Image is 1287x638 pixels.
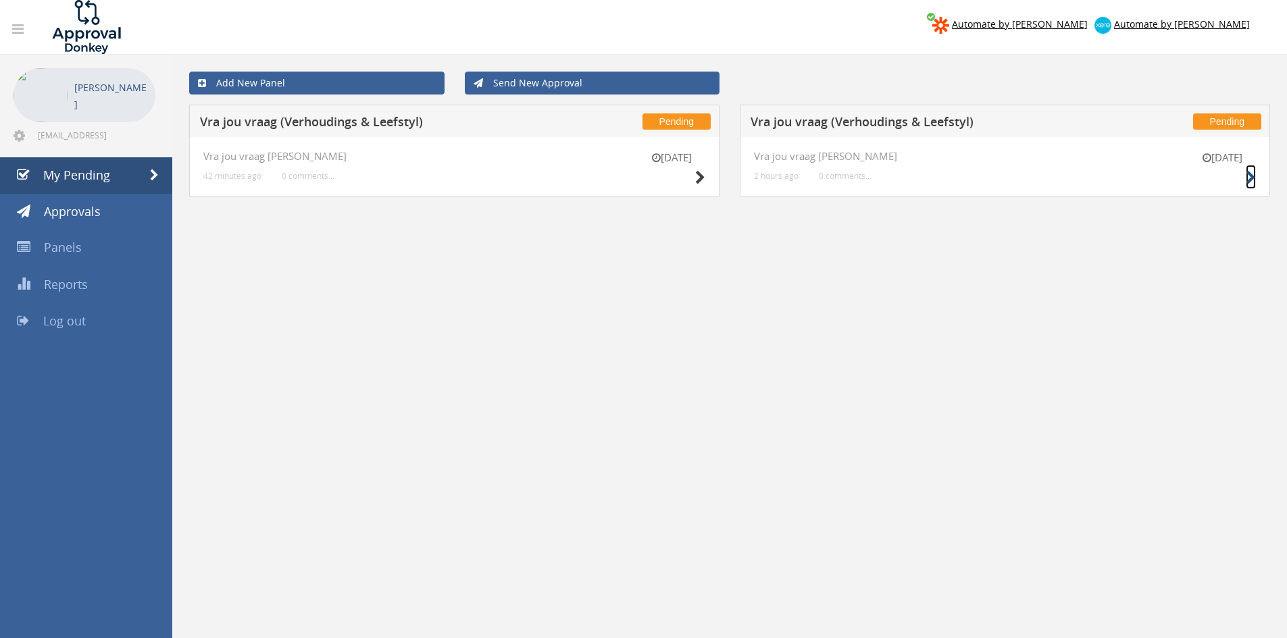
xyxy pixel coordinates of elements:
[819,171,872,181] small: 0 comments...
[1094,17,1111,34] img: xero-logo.png
[754,151,1256,162] h4: Vra jou vraag [PERSON_NAME]
[44,276,88,292] span: Reports
[642,113,711,130] span: Pending
[1188,151,1256,165] small: [DATE]
[44,239,82,255] span: Panels
[189,72,445,95] a: Add New Panel
[751,115,1107,132] h5: Vra jou vraag (Verhoudings & Leefstyl)
[203,171,261,181] small: 42 minutes ago
[200,115,556,132] h5: Vra jou vraag (Verhoudings & Leefstyl)
[44,203,101,219] span: Approvals
[932,17,949,34] img: zapier-logomark.png
[43,167,110,183] span: My Pending
[1193,113,1261,130] span: Pending
[38,130,153,140] span: [EMAIL_ADDRESS][DOMAIN_NAME]
[282,171,334,181] small: 0 comments...
[43,313,86,329] span: Log out
[638,151,705,165] small: [DATE]
[952,18,1088,30] span: Automate by [PERSON_NAME]
[74,79,149,113] p: [PERSON_NAME]
[1114,18,1250,30] span: Automate by [PERSON_NAME]
[203,151,705,162] h4: Vra jou vraag [PERSON_NAME]
[754,171,799,181] small: 2 hours ago
[465,72,720,95] a: Send New Approval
